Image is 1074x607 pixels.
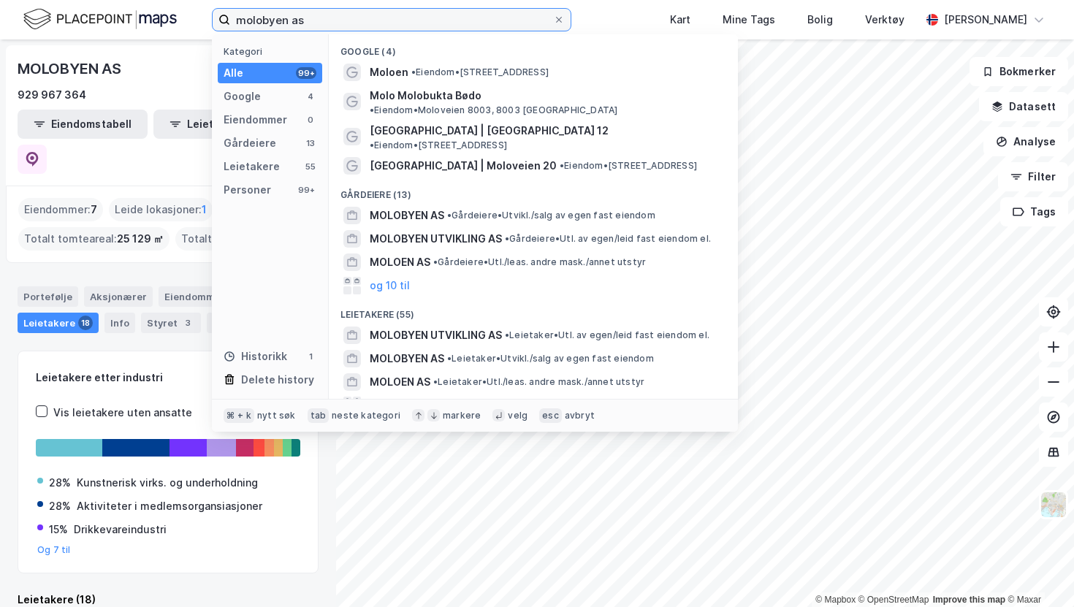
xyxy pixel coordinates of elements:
span: MOLOBYEN AS [370,350,444,367]
div: markere [443,410,481,421]
div: Leietakere [18,313,99,333]
div: Eiendommer : [18,198,103,221]
div: Historikk [224,348,287,365]
div: Leide lokasjoner : [109,198,213,221]
div: Verktøy [865,11,904,28]
span: Eiendom • [STREET_ADDRESS] [560,160,697,172]
span: • [505,233,509,244]
span: Eiendom • [STREET_ADDRESS] [370,140,507,151]
div: Kart [670,11,690,28]
div: Kategori [224,46,322,57]
span: Gårdeiere • Utl./leas. andre mask./annet utstyr [433,256,646,268]
span: Leietaker • Utl./leas. andre mask./annet utstyr [433,376,644,388]
span: Eiendom • Moloveien 8003, 8003 [GEOGRAPHIC_DATA] [370,104,617,116]
div: 28% [49,474,71,492]
div: 3 [180,316,195,330]
a: Improve this map [933,595,1005,605]
div: Drikkevareindustri [74,521,167,538]
span: [GEOGRAPHIC_DATA] | Moloveien 20 [370,157,557,175]
div: 15% [49,521,68,538]
div: 0 [305,114,316,126]
button: Filter [998,162,1068,191]
div: Gårdeiere (13) [329,177,738,204]
button: Analyse [983,127,1068,156]
span: • [411,66,416,77]
div: 99+ [296,67,316,79]
span: MOLOBYEN AS [370,207,444,224]
div: 4 [305,91,316,102]
span: • [560,160,564,171]
button: Bokmerker [970,57,1068,86]
span: • [447,210,452,221]
div: 28% [49,497,71,515]
div: Leietakere etter industri [36,369,300,386]
span: • [505,329,509,340]
div: Vis leietakere uten ansatte [53,404,192,421]
span: Molo Molobukta Bødo [370,87,481,104]
button: og 10 til [370,277,410,294]
div: Mine Tags [723,11,775,28]
span: [GEOGRAPHIC_DATA] | [GEOGRAPHIC_DATA] 12 [370,122,609,140]
div: Leietakere (55) [329,297,738,324]
div: Kontrollprogram for chat [1001,537,1074,607]
span: • [433,256,438,267]
div: Totalt tomteareal : [18,227,170,251]
div: nytt søk [257,410,296,421]
button: Tags [1000,197,1068,226]
div: ⌘ + k [224,408,254,423]
div: Personer [224,181,271,199]
div: velg [508,410,528,421]
div: tab [308,408,330,423]
span: 7 [91,201,97,218]
button: Datasett [979,92,1068,121]
div: Transaksjoner [207,313,307,333]
div: MOLOBYEN AS [18,57,124,80]
button: Og 7 til [37,544,71,556]
img: Z [1040,491,1067,519]
div: Alle [224,64,243,82]
div: 55 [305,161,316,172]
div: Eiendommer [159,286,248,307]
div: Info [104,313,135,333]
div: 18 [78,316,93,330]
div: Google [224,88,261,105]
span: MOLOEN AS [370,373,430,391]
button: Eiendomstabell [18,110,148,139]
div: Eiendommer [224,111,287,129]
iframe: Chat Widget [1001,537,1074,607]
div: Leietakere [224,158,280,175]
a: Mapbox [815,595,856,605]
div: avbryt [565,410,595,421]
span: Gårdeiere • Utvikl./salg av egen fast eiendom [447,210,655,221]
div: Kunstnerisk virks. og underholdning [77,474,258,492]
span: Leietaker • Utvikl./salg av egen fast eiendom [447,353,654,364]
a: OpenStreetMap [858,595,929,605]
div: 13 [305,137,316,149]
img: logo.f888ab2527a4732fd821a326f86c7f29.svg [23,7,177,32]
div: Delete history [241,371,314,389]
div: [PERSON_NAME] [944,11,1027,28]
div: Totalt byggareal : [175,227,316,251]
div: Gårdeiere [224,134,276,152]
div: Aksjonærer [84,286,153,307]
span: 1 [202,201,207,218]
div: Portefølje [18,286,78,307]
input: Søk på adresse, matrikkel, gårdeiere, leietakere eller personer [230,9,553,31]
div: Bolig [807,11,833,28]
div: 99+ [296,184,316,196]
button: og 52 til [370,397,411,414]
div: esc [539,408,562,423]
span: • [370,140,374,150]
span: Moloen [370,64,408,81]
div: 929 967 364 [18,86,86,104]
span: MOLOEN AS [370,253,430,271]
span: • [433,376,438,387]
span: MOLOBYEN UTVIKLING AS [370,230,502,248]
span: • [447,353,452,364]
span: Leietaker • Utl. av egen/leid fast eiendom el. [505,329,709,341]
div: 1 [305,351,316,362]
span: 25 129 ㎡ [117,230,164,248]
div: Aktiviteter i medlemsorgansiasjoner [77,497,262,515]
div: Google (4) [329,34,738,61]
div: neste kategori [332,410,400,421]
